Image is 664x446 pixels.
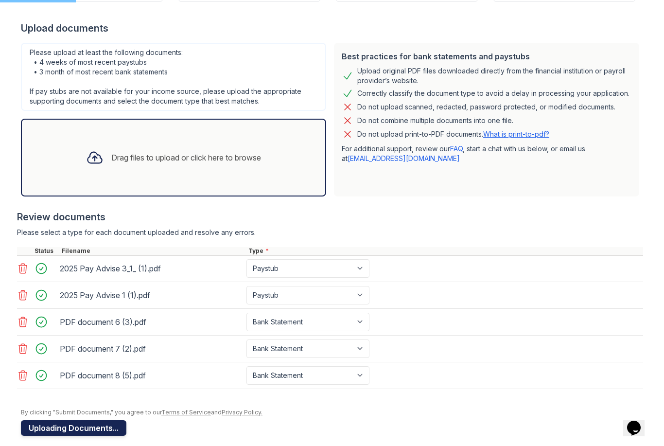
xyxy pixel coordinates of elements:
div: PDF document 7 (2).pdf [60,341,243,357]
div: 2025 Pay Advise 3_1_ (1).pdf [60,261,243,276]
iframe: chat widget [623,407,654,436]
div: Status [33,247,60,255]
div: By clicking "Submit Documents," you agree to our and [21,409,643,416]
div: Correctly classify the document type to avoid a delay in processing your application. [357,88,629,99]
div: Upload original PDF files downloaded directly from the financial institution or payroll provider’... [357,66,631,86]
a: Privacy Policy. [222,409,262,416]
div: Best practices for bank statements and paystubs [342,51,631,62]
div: Upload documents [21,21,643,35]
div: Please upload at least the following documents: • 4 weeks of most recent paystubs • 3 month of mo... [21,43,326,111]
div: Filename [60,247,246,255]
a: What is print-to-pdf? [483,130,549,138]
p: For additional support, review our , start a chat with us below, or email us at [342,144,631,163]
div: PDF document 8 (5).pdf [60,368,243,383]
div: PDF document 6 (3).pdf [60,314,243,330]
a: FAQ [450,144,463,153]
button: Uploading Documents... [21,420,126,436]
div: 2025 Pay Advise 1 (1).pdf [60,287,243,303]
div: Type [246,247,643,255]
div: Drag files to upload or click here to browse [111,152,261,163]
a: [EMAIL_ADDRESS][DOMAIN_NAME] [348,154,460,162]
div: Please select a type for each document uploaded and resolve any errors. [17,228,643,237]
p: Do not upload print-to-PDF documents. [357,129,549,139]
a: Terms of Service [161,409,211,416]
div: Review documents [17,210,643,224]
div: Do not upload scanned, redacted, password protected, or modified documents. [357,101,615,113]
div: Do not combine multiple documents into one file. [357,115,513,126]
